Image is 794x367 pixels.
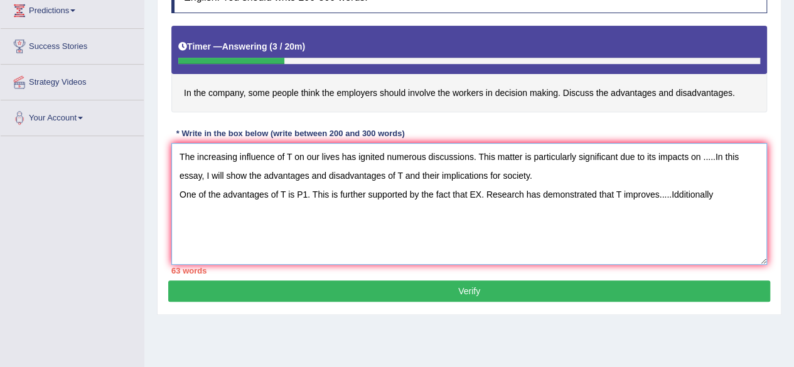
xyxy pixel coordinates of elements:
[171,265,767,277] div: 63 words
[272,41,302,51] b: 3 / 20m
[168,280,770,302] button: Verify
[1,100,144,132] a: Your Account
[222,41,267,51] b: Answering
[1,65,144,96] a: Strategy Videos
[269,41,272,51] b: (
[178,42,305,51] h5: Timer —
[302,41,305,51] b: )
[1,29,144,60] a: Success Stories
[171,128,409,140] div: * Write in the box below (write between 200 and 300 words)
